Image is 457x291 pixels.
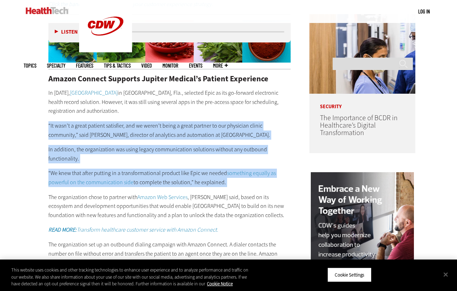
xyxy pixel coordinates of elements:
[189,63,202,68] a: Events
[48,193,291,220] p: The organization chose to partner with , [PERSON_NAME] said, based on its ecosystem and developme...
[76,63,93,68] a: Features
[48,88,291,116] p: In [DATE], in [GEOGRAPHIC_DATA], Fla., selected Epic as its go-forward electronic health record s...
[207,281,233,287] a: More information about your privacy
[79,47,132,54] a: CDW
[418,8,430,14] a: Log in
[137,193,188,201] a: Amazon Web Services
[47,63,65,68] span: Specialty
[48,169,276,186] a: something equally as powerful on the communication side
[48,226,77,233] strong: READ MORE:
[48,226,218,233] em: Transform healthcare customer service with Amazon Connect.
[70,89,118,97] a: [GEOGRAPHIC_DATA]
[48,75,291,83] h2: Amazon Connect Supports Jupiter Medical’s Patient Experience
[26,7,69,14] img: Home
[320,113,398,138] a: The Importance of BCDR in Healthcare’s Digital Transformation
[213,63,228,68] span: More
[162,63,178,68] a: MonITor
[11,267,251,287] div: This website uses cookies and other tracking technologies to enhance user experience and to analy...
[309,94,415,109] p: Security
[48,145,291,163] p: In addition, the organization was using legacy communication solutions without any outbound funct...
[438,267,453,282] button: Close
[48,169,291,187] p: “We knew that after putting in a transformational product like Epic we needed to complete the sol...
[418,8,430,15] div: User menu
[48,240,291,285] p: The organization set up an outbound dialing campaign with Amazon Connect. A dialer contacts the n...
[48,121,291,139] p: “It wasn’t a great patient satisfier, and we weren’t being a great partner to our physician clini...
[48,226,218,233] a: READ MORE:Transform healthcare customer service with Amazon Connect.
[24,63,36,68] span: Topics
[104,63,131,68] a: Tips & Tactics
[141,63,152,68] a: Video
[327,267,372,282] button: Cookie Settings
